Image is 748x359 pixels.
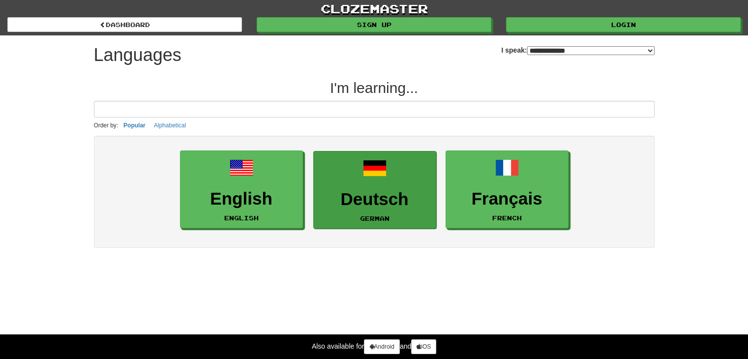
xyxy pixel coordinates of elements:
h1: Languages [94,45,181,65]
button: Popular [120,120,149,131]
a: dashboard [7,17,242,32]
a: Sign up [257,17,491,32]
a: Login [506,17,741,32]
button: Alphabetical [151,120,189,131]
a: FrançaisFrench [446,150,568,229]
a: EnglishEnglish [180,150,303,229]
label: I speak: [501,45,654,55]
a: iOS [411,339,436,354]
h3: English [185,189,298,209]
small: French [492,214,522,221]
small: English [224,214,259,221]
h3: Deutsch [319,190,431,209]
h3: Français [451,189,563,209]
small: German [360,215,389,222]
h2: I'm learning... [94,80,655,96]
small: Order by: [94,122,119,129]
a: Android [364,339,399,354]
select: I speak: [527,46,655,55]
a: DeutschGerman [313,151,436,229]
